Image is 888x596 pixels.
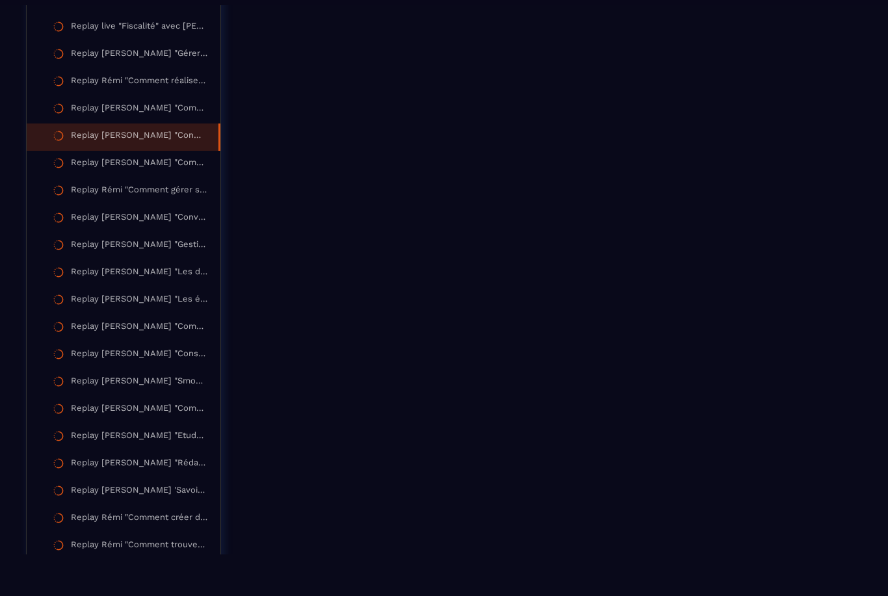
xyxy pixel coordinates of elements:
div: Replay [PERSON_NAME] "Connaitre la réglementation en location saisonnière" [71,130,205,144]
div: Replay [PERSON_NAME] "Gestion des litiges" [71,239,207,253]
div: Replay [PERSON_NAME] 'Savoir rassurer les propriétaires en cas de problèmes" [71,485,207,499]
div: Replay [PERSON_NAME] "Les étapes pour rentrer un bien sur les plateformes : airbnb/booking" [71,294,207,308]
div: Replay [PERSON_NAME] "Comment récupérer ses premiers biens ?" [71,103,207,117]
div: Replay [PERSON_NAME] "Smoobu" [71,376,207,390]
div: Replay Rémi "Comment gérer son temps et l'optimiser ?" [71,185,207,199]
div: Replay [PERSON_NAME] "Gérer les dégâts et pannes sans paniquer" [71,48,207,62]
div: Replay [PERSON_NAME] "Les docs à demander au propriétaire, préparation en amont d'un rdv" [71,266,207,281]
div: Replay Rémi "Comment créer des partenariats pour trouver des clients avec les artisans, agences i... [71,512,207,526]
div: Replay [PERSON_NAME] "Convertir un prospect en client" [71,212,207,226]
div: Replay [PERSON_NAME] "Comment expliquer ses services de conciergerie au propriétaire" [71,157,207,172]
div: Replay Rémi "Comment réaliser une étude de marché professionnelle ?" [71,75,207,90]
div: Replay [PERSON_NAME] "Etude de marché" [71,430,207,445]
div: Replay Rémi "Comment trouver des prestataires de ménage et déléguer à distance" [71,539,207,554]
div: Replay [PERSON_NAME] "Comment s’occuper quotidiennement de [PERSON_NAME] annonces" [71,321,207,335]
div: Replay [PERSON_NAME] "Comment générer plus de réservations ?" [71,403,207,417]
div: Replay live "Fiscalité" avec [PERSON_NAME] [71,21,207,35]
div: Replay [PERSON_NAME] "Rédaction du livret d'accueil" [71,458,207,472]
div: Replay [PERSON_NAME] "Construire une routine de succès" [71,348,207,363]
